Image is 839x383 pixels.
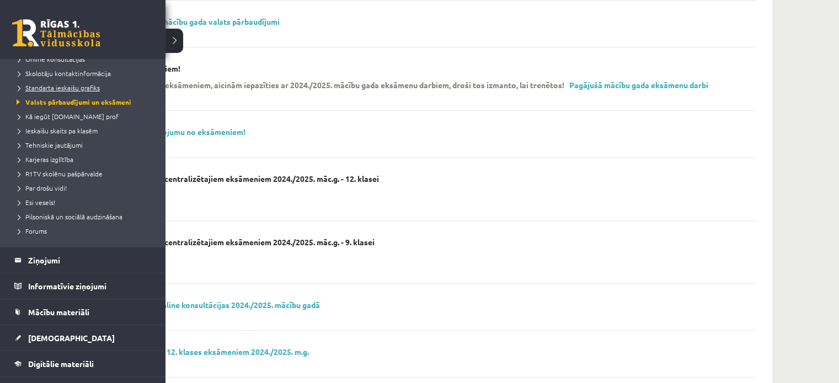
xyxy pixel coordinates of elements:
p: Konference par valsts centralizētajiem eksāmeniem 2024./2025. māc.g. - 12. klasei [83,174,379,184]
span: Valsts pārbaudījumi un eksāmeni [14,98,131,106]
p: Lai labāk sagatavotos eksāmeniem, aicinām iepazīties ar 2024./2025. mācību gada eksāmenu darbiem,... [83,80,564,90]
a: Mācību materiāli [14,299,152,325]
span: Digitālie materiāli [28,359,94,369]
span: Ieskaišu skaits pa klasēm [14,126,98,135]
span: Skolotāju kontaktinformācija [14,69,111,78]
a: Skolotāju kontaktinformācija [14,68,154,78]
span: [DEMOGRAPHIC_DATA] [28,333,115,343]
a: Tehniskie jautājumi [14,140,154,150]
a: Esi vesels! [14,197,154,207]
a: Prezentācija par 11. un 12. klases eksāmeniem 2024./2025. m.g. [83,347,309,357]
a: Karjeras izglītība [14,154,154,164]
a: Par drošu vidi! [14,183,154,193]
span: R1TV skolēnu pašpārvalde [14,169,103,178]
a: 9. klasei - 2024./2025. mācību gada valsts pārbaudījumi [83,17,280,26]
a: *** Pirms eksāmenu online konsultācijas 2024./2025. mācību gadā [83,300,320,310]
span: Mācību materiāli [28,307,89,317]
span: Tehniskie jautājumi [14,141,83,149]
a: R1TV skolēnu pašpārvalde [14,169,154,179]
a: Valsts pārbaudījumi un eksāmeni [14,97,154,107]
legend: Informatīvie ziņojumi [28,273,152,299]
span: Karjeras izglītība [14,155,73,164]
a: Standarta ieskaišu grafiks [14,83,154,93]
a: Pilsoniskā un sociālā audzināšana [14,212,154,222]
span: Pilsoniskā un sociālā audzināšana [14,212,122,221]
a: Informatīvie ziņojumi [14,273,152,299]
a: [DEMOGRAPHIC_DATA] [14,325,152,350]
a: Kā iegūt [DOMAIN_NAME] prof [14,111,154,121]
legend: Ziņojumi [28,247,152,273]
p: Konference par valsts centralizētajiem eksāmeniem 2024./2025. māc.g. - 9. klasei [83,238,375,247]
a: Ieskaišu skaits pa klasēm [14,126,154,136]
span: Kā iegūt [DOMAIN_NAME] prof [14,112,119,121]
span: Standarta ieskaišu grafiks [14,83,100,92]
a: Rīgas 1. Tālmācības vidusskola [12,19,100,47]
a: Digitālie materiāli [14,351,152,376]
a: Online konsultācijas [14,54,154,64]
span: Esi vesels! [14,198,55,207]
span: Par drošu vidi! [14,184,67,192]
a: Ziņojumi [14,247,152,273]
span: Forums [14,226,47,235]
span: Online konsultācijas [14,55,85,63]
a: Forums [14,226,154,236]
a: Pagājušā mācību gada eksāmenu darbi [569,80,708,90]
